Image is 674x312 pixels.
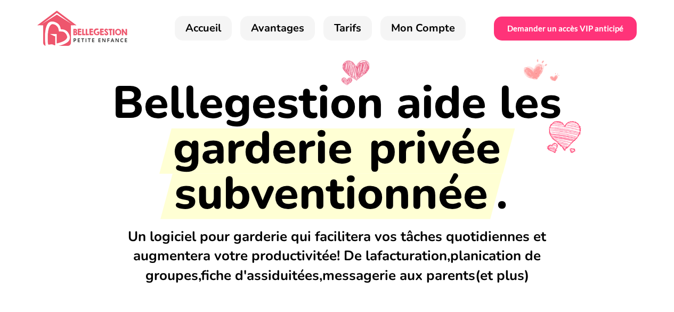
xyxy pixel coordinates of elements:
span: garderie [165,126,361,171]
span: . [496,163,508,225]
span: planication de groupes [145,246,541,284]
span: messagerie aux parents [322,266,475,285]
a: Avantages [240,16,315,41]
img: bellegestion_heart3 [522,59,549,79]
img: bellegestion_heart2 [542,121,585,153]
a: Accueil [175,16,232,41]
a: Tarifs [323,16,372,41]
span: facturation [377,246,447,265]
img: bellegestion_heart1 [343,60,369,81]
img: bellegestion_heart3 [549,73,560,81]
a: Demander un accès VIP anticipé [494,17,637,41]
img: bellegestion_heart1 [342,77,352,85]
span: Bellegestion aide les [112,72,562,134]
h3: Un logiciel pour garderie qui facilitera vos tâches quotidiennes et augmentera votre productivité... [98,227,577,285]
span: fiche d'assiduitées [201,266,319,285]
span: subventionnée [166,171,496,217]
span: privée [361,126,509,171]
span: Demander un accès VIP anticipé [507,25,623,33]
a: Mon Compte [380,16,466,41]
